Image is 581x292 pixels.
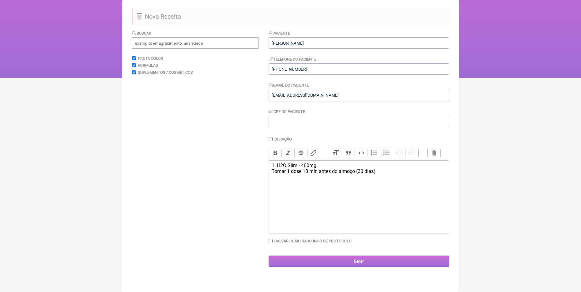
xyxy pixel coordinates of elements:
[307,149,320,157] button: Link
[274,239,352,243] label: Salvar como rascunho de Protocolo
[269,256,449,267] input: Gerar
[269,83,309,88] label: Email do Paciente
[355,149,368,157] button: Code
[380,149,393,157] button: Numbers
[393,149,406,157] button: Decrease Level
[329,149,342,157] button: Heading
[138,70,193,75] label: Suplementos / Cosméticos
[269,31,290,36] label: Paciente
[269,149,282,157] button: Bold
[272,163,446,174] div: 1. H2O Slim - 400mg Tomar 1 dose 10 min antes do almoço (30 dias)
[132,8,449,25] h2: Nova Receita
[138,56,163,61] label: Protocolos
[274,137,292,141] label: Duração
[428,149,440,157] button: Attach Files
[281,149,294,157] button: Italic
[342,149,355,157] button: Quote
[132,31,152,36] label: Buscar
[138,63,158,68] label: Formulas
[269,109,305,114] label: CPF do Paciente
[269,57,317,62] label: Telefone do Paciente
[368,149,380,157] button: Bullets
[132,37,259,49] input: exemplo: emagrecimento, ansiedade
[406,149,418,157] button: Increase Level
[294,149,307,157] button: Strikethrough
